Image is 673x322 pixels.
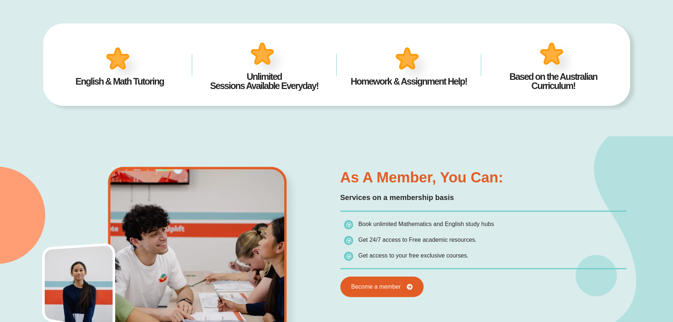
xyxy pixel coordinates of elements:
[203,72,326,90] h4: Unlimited Sessions Available Everyday!
[358,221,494,227] span: Book unlimited Mathematics and English study hubs
[340,192,626,203] p: Services on a membership basis
[351,284,401,290] span: Become a member
[547,239,673,322] iframe: Chat Widget
[344,236,353,245] img: icon-list.png
[59,77,181,86] h4: English & Math Tutoring
[344,220,353,229] img: icon-list.png
[358,252,469,259] span: Get access to your free exclusive courses.
[340,170,626,185] h3: As a member, you can:
[344,252,353,261] img: icon-list.png
[340,277,424,297] a: Become a member
[492,72,615,90] h4: Based on the Australian Curriculum!
[348,77,470,86] h4: Homework & Assignment Help!
[358,237,477,243] span: Get 24/7 access to Free academic resources.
